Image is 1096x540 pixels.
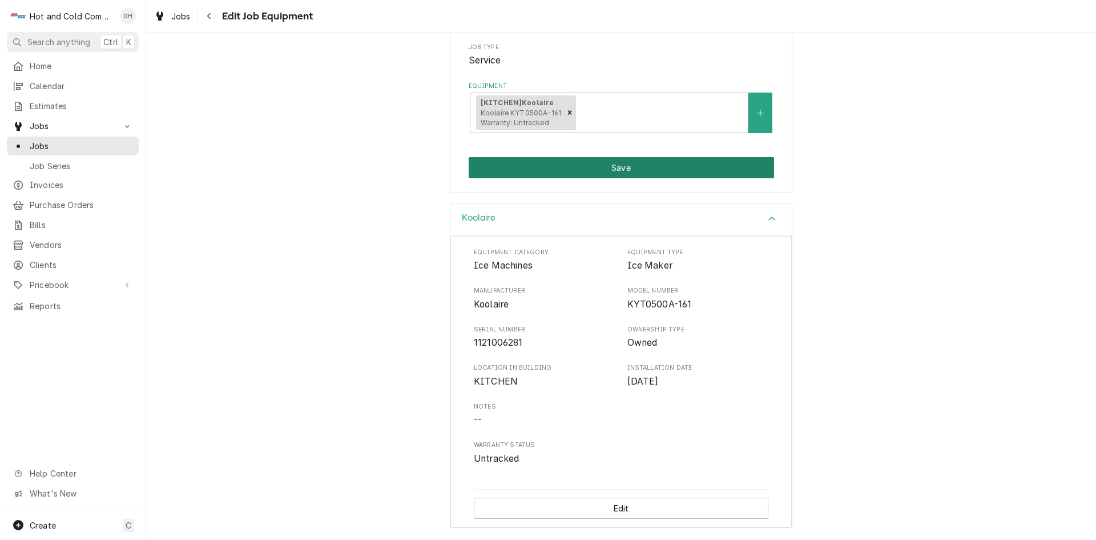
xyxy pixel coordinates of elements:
[450,203,792,236] div: Accordion Header
[474,490,768,527] div: Button Group Row
[627,248,769,257] span: Equipment Type
[7,77,139,95] a: Calendar
[30,239,133,251] span: Vendors
[7,117,139,135] a: Go to Jobs
[757,109,764,117] svg: Create New Equipment
[450,203,792,236] button: Accordion Details Expand Trigger
[474,363,615,373] span: Location in Building
[474,299,509,310] span: Koolaire
[171,10,191,22] span: Jobs
[30,199,133,211] span: Purchase Orders
[469,43,774,52] span: Job Type
[462,213,495,223] h3: Koolaire
[474,259,615,273] span: Equipment Category
[474,498,768,519] button: Edit
[10,8,26,24] div: H
[30,487,132,499] span: What's New
[627,298,769,311] span: Model Number
[627,325,769,334] span: Ownership Type
[30,160,133,172] span: Job Series
[7,275,139,294] a: Go to Pricebook
[10,8,26,24] div: Hot and Cold Commercial Kitchens, Inc.'s Avatar
[30,300,133,312] span: Reports
[7,97,139,115] a: Estimates
[7,137,139,155] a: Jobs
[474,248,768,466] div: Equipment Display
[627,260,672,271] span: Ice Maker
[474,414,482,425] span: --
[30,521,56,530] span: Create
[126,36,131,48] span: K
[469,82,774,91] label: Equipment
[7,235,139,254] a: Vendors
[200,7,219,25] button: Navigate back
[481,98,554,107] strong: [KITCHEN] Koolaire
[126,519,131,531] span: C
[563,95,576,131] div: Remove [object Object]
[627,375,769,389] span: Installation Date
[450,203,792,528] div: Koolaire
[474,453,519,464] span: Untracked
[150,7,195,26] a: Jobs
[474,376,517,387] span: KITCHEN
[627,337,658,348] span: Owned
[474,402,768,427] div: Notes
[30,80,133,92] span: Calendar
[7,484,139,503] a: Go to What's New
[120,8,136,24] div: Daryl Harris's Avatar
[474,336,615,350] span: Serial Number
[30,279,116,291] span: Pricebook
[469,157,774,178] div: Button Group
[30,100,133,112] span: Estimates
[7,195,139,214] a: Purchase Orders
[474,298,615,311] span: Manufacturer
[474,452,768,466] span: Warranty Status
[627,325,769,350] div: Ownership Type
[7,464,139,483] a: Go to Help Center
[30,120,116,132] span: Jobs
[7,255,139,274] a: Clients
[474,375,615,389] span: Location in Building
[469,55,501,66] span: Service
[627,259,769,273] span: Equipment Type
[7,32,139,52] button: Search anythingCtrlK
[474,286,615,311] div: Manufacturer
[627,299,692,310] span: KYT0500A-161
[627,286,769,311] div: Model Number
[474,441,768,450] span: Warranty Status
[30,60,133,72] span: Home
[474,337,523,348] span: 1121006281
[627,363,769,388] div: Installation Date
[469,54,774,67] span: Job Type
[474,248,615,257] span: Equipment Category
[469,43,774,67] div: Job Type
[27,36,90,48] span: Search anything
[474,286,615,295] span: Manufacturer
[474,363,615,388] div: Location in Building
[469,82,774,134] div: Equipment
[30,219,133,231] span: Bills
[7,175,139,194] a: Invoices
[30,10,114,22] div: Hot and Cold Commercial Kitchens, Inc.
[103,36,118,48] span: Ctrl
[474,260,533,271] span: Ice Machines
[30,467,132,479] span: Help Center
[7,297,139,315] a: Reports
[627,376,659,387] span: [DATE]
[748,93,772,133] button: Create New Equipment
[7,57,139,75] a: Home
[481,109,561,127] span: Koolaire KYT0500A-161 Warranty: Untracked
[7,157,139,175] a: Job Series
[474,402,768,411] span: Notes
[474,325,615,334] span: Serial Number
[469,157,774,178] button: Save
[7,215,139,234] a: Bills
[474,441,768,465] div: Warranty Status
[627,363,769,373] span: Installation Date
[627,248,769,273] div: Equipment Type
[219,9,313,24] span: Edit Job Equipment
[30,140,133,152] span: Jobs
[474,248,615,273] div: Equipment Category
[120,8,136,24] div: DH
[474,325,615,350] div: Serial Number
